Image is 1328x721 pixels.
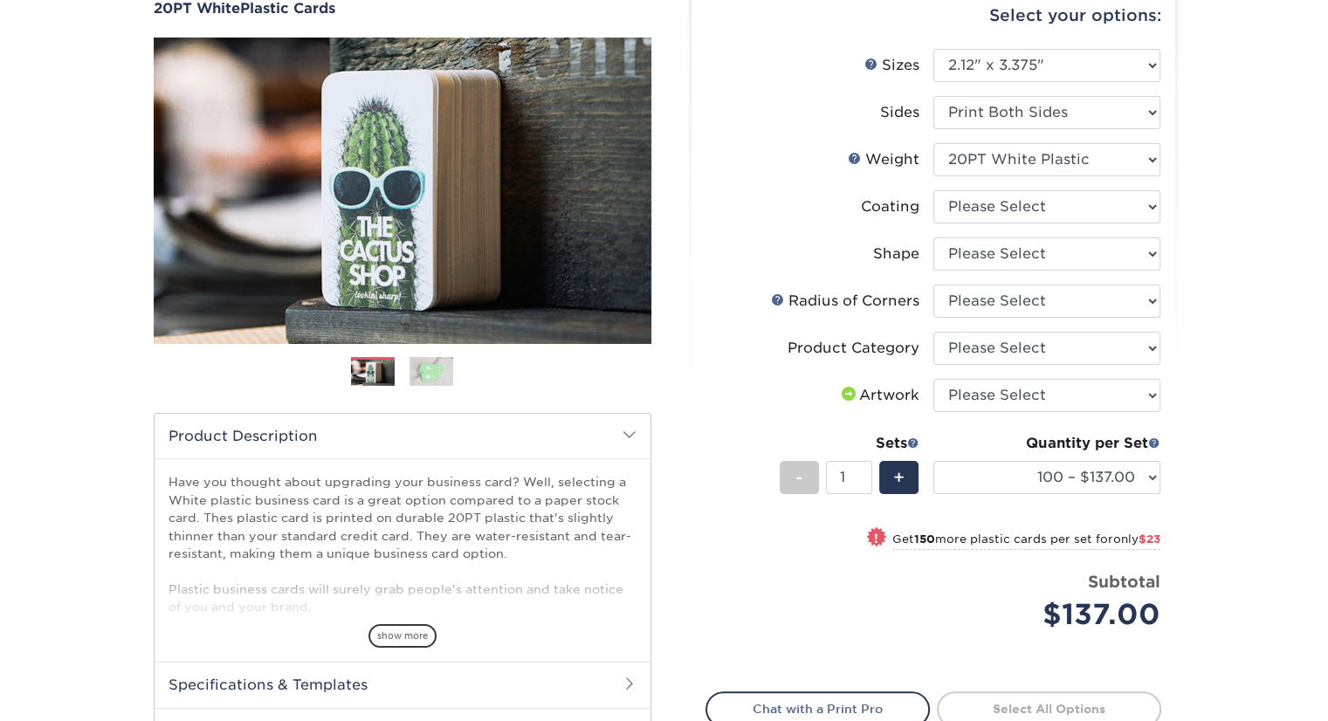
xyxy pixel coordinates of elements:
[795,464,803,491] span: -
[155,662,650,707] h2: Specifications & Templates
[874,529,878,547] span: !
[933,433,1160,454] div: Quantity per Set
[351,358,395,388] img: Plastic Cards 01
[155,414,650,458] h2: Product Description
[409,357,453,387] img: Plastic Cards 02
[848,149,919,170] div: Weight
[780,433,919,454] div: Sets
[771,291,919,312] div: Radius of Corners
[892,532,1160,550] small: Get more plastic cards per set for
[1139,532,1160,546] span: $23
[914,532,935,546] strong: 150
[893,464,905,491] span: +
[1088,572,1160,591] strong: Subtotal
[880,102,919,123] div: Sides
[873,244,919,264] div: Shape
[154,18,651,362] img: 20PT White 01
[864,55,919,76] div: Sizes
[788,338,919,359] div: Product Category
[368,624,437,648] span: show more
[1113,532,1160,546] span: only
[861,196,919,217] div: Coating
[946,594,1160,635] div: $137.00
[838,385,919,406] div: Artwork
